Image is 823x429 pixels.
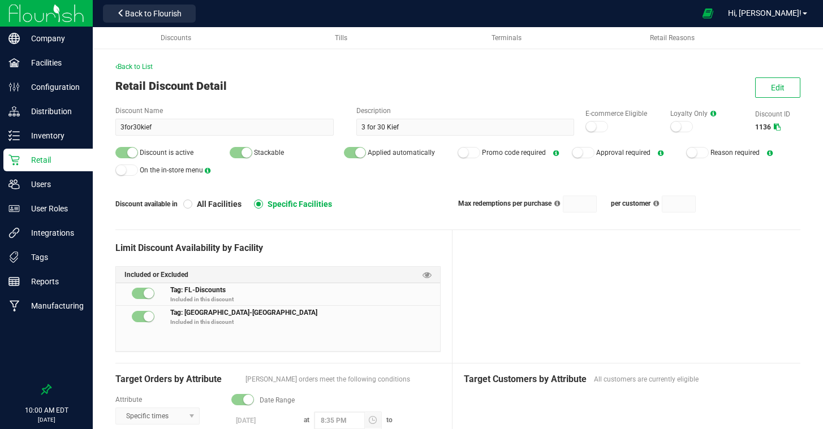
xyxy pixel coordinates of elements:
p: Users [20,177,88,191]
button: Back to Flourish [103,5,196,23]
div: Included or Excluded [116,267,440,283]
span: All customers are currently eligible [594,374,789,384]
inline-svg: Integrations [8,227,20,239]
p: Reports [20,275,88,288]
span: All Facilities [192,199,242,209]
inline-svg: Tags [8,252,20,263]
label: Discount ID [755,109,800,119]
span: Terminals [492,34,522,42]
span: Back to Flourish [125,9,182,18]
span: Date Range [260,395,295,405]
span: Max redemptions per purchase [458,200,551,207]
label: Description [356,106,575,116]
p: Configuration [20,80,88,94]
p: Inventory [20,129,88,142]
p: [DATE] [5,415,88,424]
p: Included in this discount [170,295,441,304]
label: Pin the sidebar to full width on large screens [41,384,52,395]
span: Retail Discount Detail [115,79,227,93]
inline-svg: User Roles [8,203,20,214]
inline-svg: Facilities [8,57,20,68]
span: Discounts [161,34,191,42]
label: E-commerce Eligible [585,109,659,119]
span: Retail Reasons [650,34,695,42]
span: to [382,416,397,424]
span: Open Ecommerce Menu [695,2,721,24]
span: Edit [771,83,785,92]
p: 10:00 AM EDT [5,405,88,415]
span: Discount available in [115,199,183,209]
span: Back to List [115,63,153,71]
p: Manufacturing [20,299,88,313]
p: Facilities [20,56,88,70]
span: Specific Facilities [263,199,332,209]
p: Distribution [20,105,88,118]
span: Stackable [254,149,284,157]
span: [PERSON_NAME] orders meet the following conditions [245,374,441,384]
inline-svg: Users [8,179,20,190]
span: 1136 [755,123,771,131]
label: Discount Name [115,106,334,116]
span: at [299,416,314,424]
p: Tags [20,250,88,264]
button: Edit [755,77,800,98]
iframe: Resource center [11,339,45,372]
span: Hi, [PERSON_NAME]! [728,8,802,18]
label: Attribute [115,395,220,405]
span: Tills [335,34,347,42]
inline-svg: Inventory [8,130,20,141]
span: Target Customers by Attribute [464,372,588,386]
div: Limit Discount Availability by Facility [115,241,441,255]
p: Included in this discount [170,318,441,326]
inline-svg: Distribution [8,106,20,117]
span: Applied automatically [368,149,435,157]
p: User Roles [20,202,88,215]
inline-svg: Reports [8,276,20,287]
span: Tag: [GEOGRAPHIC_DATA]-[GEOGRAPHIC_DATA] [170,307,317,317]
span: Discount is active [140,149,193,157]
span: Approval required [596,149,650,157]
p: Integrations [20,226,88,240]
span: Target Orders by Attribute [115,372,240,386]
inline-svg: Retail [8,154,20,166]
span: per customer [611,200,650,207]
inline-svg: Manufacturing [8,300,20,311]
inline-svg: Company [8,33,20,44]
p: Retail [20,153,88,167]
label: Loyalty Only [670,109,744,119]
span: Promo code required [482,149,546,157]
span: On the in-store menu [140,166,203,174]
p: Company [20,32,88,45]
iframe: Resource center unread badge [33,337,47,350]
span: Preview [423,270,432,280]
span: Reason required [710,149,760,157]
inline-svg: Configuration [8,81,20,93]
span: Tag: FL-Discounts [170,284,226,294]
